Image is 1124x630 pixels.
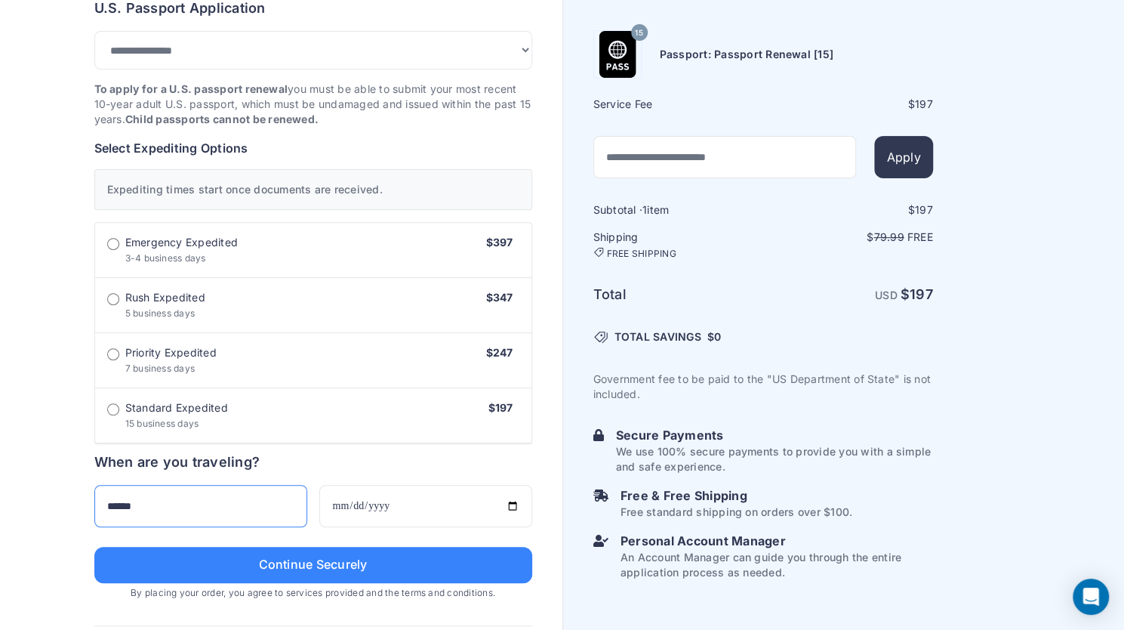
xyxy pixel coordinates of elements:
[94,82,288,95] strong: To apply for a U.S. passport renewal
[714,330,721,343] span: 0
[621,550,933,580] p: An Account Manager can guide you through the entire application process as needed.
[607,248,676,260] span: FREE SHIPPING
[873,230,904,243] span: 79.99
[94,169,532,210] div: Expediting times start once documents are received.
[94,452,260,473] h6: When are you traveling?
[660,47,833,62] h6: Passport: Passport Renewal [15]
[125,235,239,250] span: Emergency Expedited
[765,230,933,245] p: $
[125,252,206,264] span: 3-4 business days
[486,291,513,304] span: $347
[593,202,762,218] h6: Subtotal · item
[486,346,513,359] span: $247
[765,97,933,112] div: $
[616,426,933,444] h6: Secure Payments
[614,329,701,344] span: TOTAL SAVINGS
[488,401,513,414] span: $197
[1073,579,1109,615] div: Open Intercom Messenger
[875,289,898,301] span: USD
[593,230,762,260] h6: Shipping
[486,236,513,249] span: $397
[94,583,532,603] span: By placing your order, you agree to services provided and the terms and conditions.
[125,307,196,319] span: 5 business days
[642,203,647,216] span: 1
[621,486,852,505] h6: Free & Free Shipping
[125,418,199,429] span: 15 business days
[621,505,852,520] p: Free standard shipping on orders over $100.
[910,286,933,302] span: 197
[765,202,933,218] div: $
[907,230,933,243] span: Free
[593,97,762,112] h6: Service Fee
[94,82,532,127] p: you must be able to submit your most recent 10-year adult U.S. passport, which must be undamaged ...
[915,97,933,110] span: 197
[94,139,532,157] h6: Select Expediting Options
[593,284,762,305] h6: Total
[125,363,196,374] span: 7 business days
[94,547,532,583] button: Continue Securely
[621,532,933,550] h6: Personal Account Manager
[125,113,319,125] strong: Child passports cannot be renewed.
[616,444,933,474] p: We use 100% secure payments to provide you with a simple and safe experience.
[874,136,932,178] button: Apply
[901,286,933,302] strong: $
[707,329,722,344] span: $
[125,400,228,415] span: Standard Expedited
[125,345,217,360] span: Priority Expedited
[635,23,642,42] span: 15
[593,372,933,402] p: Government fee to be paid to the "US Department of State" is not included.
[915,203,933,216] span: 197
[125,290,205,305] span: Rush Expedited
[594,31,641,78] img: Product Name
